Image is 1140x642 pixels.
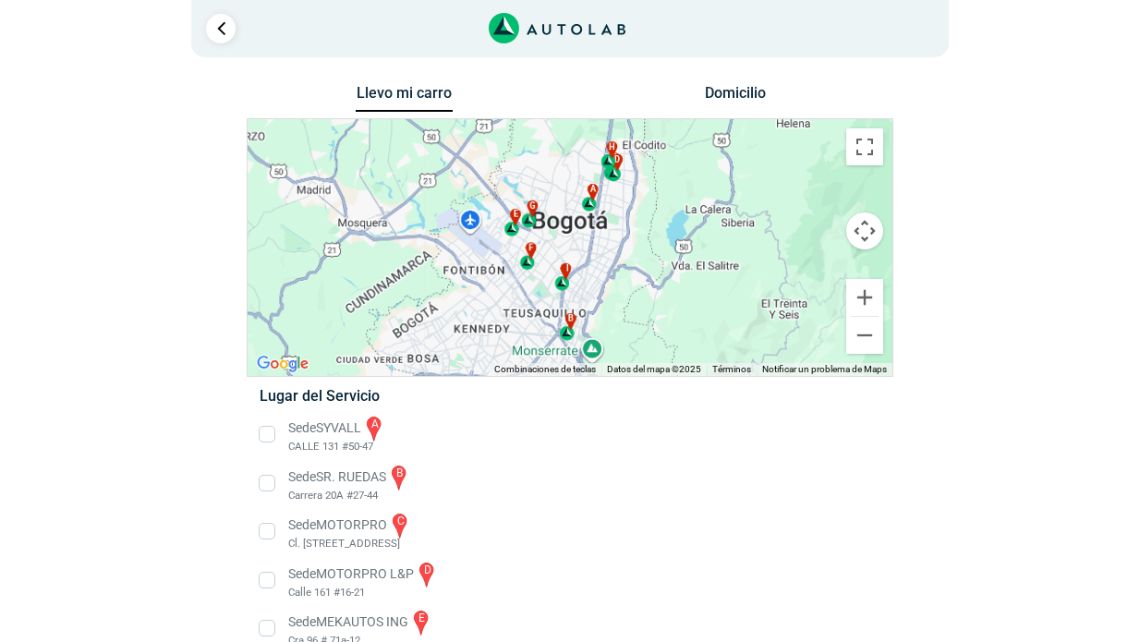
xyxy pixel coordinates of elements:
[260,387,879,405] h5: Lugar del Servicio
[846,279,883,316] button: Ampliar
[610,141,615,154] span: h
[529,200,535,213] span: g
[565,263,568,276] span: i
[252,352,313,376] img: Google
[356,84,453,113] button: Llevo mi carro
[590,184,596,197] span: a
[762,364,887,374] a: Notificar un problema de Maps
[568,313,574,326] span: b
[614,153,620,166] span: d
[489,18,626,36] a: Link al sitio de autolab
[206,14,236,43] a: Ir al paso anterior
[687,84,784,111] button: Domicilio
[252,352,313,376] a: Abre esta zona en Google Maps (se abre en una nueva ventana)
[514,209,518,222] span: e
[494,363,596,376] button: Combinaciones de teclas
[846,317,883,354] button: Reducir
[529,242,534,255] span: f
[607,364,701,374] span: Datos del mapa ©2025
[846,212,883,249] button: Controles de visualización del mapa
[712,364,751,374] a: Términos (se abre en una nueva pestaña)
[846,128,883,165] button: Cambiar a la vista en pantalla completa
